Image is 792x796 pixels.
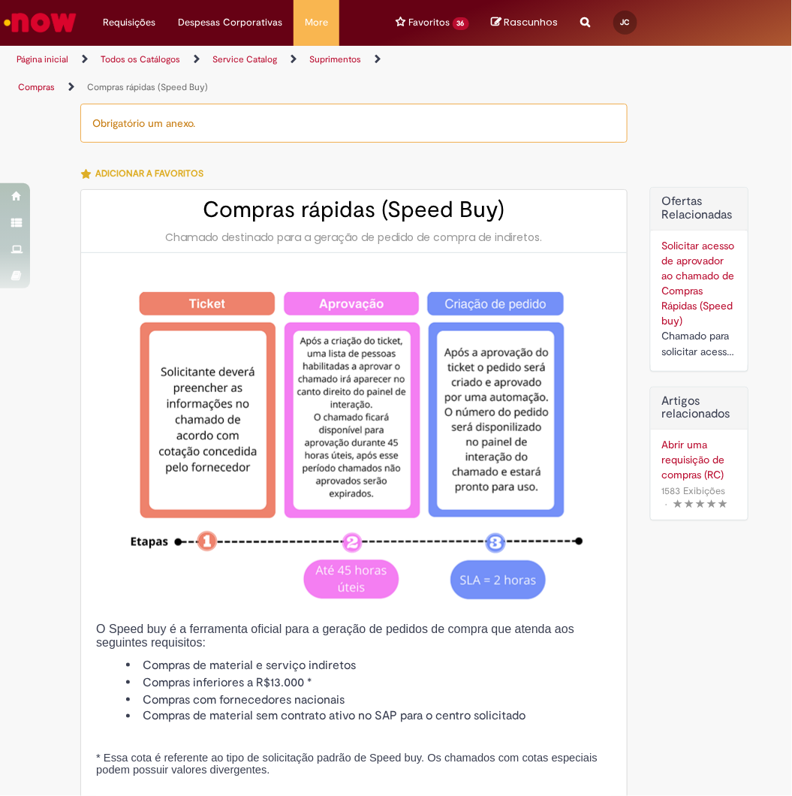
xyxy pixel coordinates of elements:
[18,81,55,93] a: Compras
[621,17,630,27] span: JC
[662,239,735,327] a: Solicitar acesso de aprovador ao chamado de Compras Rápidas (Speed buy)
[126,674,612,692] li: Compras inferiores a R$13.000 *
[309,53,361,65] a: Suprimentos
[662,195,737,222] h2: Ofertas Relacionadas
[80,104,628,143] div: Obrigatório um anexo.
[17,53,68,65] a: Página inicial
[96,230,612,245] div: Chamado destinado para a geração de pedido de compra de indiretos.
[662,484,726,497] span: 1583 Exibições
[662,395,737,421] h3: Artigos relacionados
[662,328,737,360] div: Chamado para solicitar acesso de aprovador ao ticket de Speed buy
[212,53,277,65] a: Service Catalog
[504,15,559,29] span: Rascunhos
[126,692,612,709] li: Compras com fornecedores nacionais
[305,15,328,30] span: More
[126,708,612,725] li: Compras de material sem contrato ativo no SAP para o centro solicitado
[126,657,612,674] li: Compras de material e serviço indiretos
[95,167,203,179] span: Adicionar a Favoritos
[101,53,180,65] a: Todos os Catálogos
[662,494,671,514] span: •
[662,437,737,482] a: Abrir uma requisição de compras (RC)
[453,17,469,30] span: 36
[103,15,155,30] span: Requisições
[492,15,559,29] a: No momento, sua lista de rascunhos tem 0 Itens
[2,8,79,38] img: ServiceNow
[11,46,450,101] ul: Trilhas de página
[87,81,208,93] a: Compras rápidas (Speed Buy)
[650,187,749,371] div: Ofertas Relacionadas
[96,197,612,222] h2: Compras rápidas (Speed Buy)
[96,752,598,776] span: * Essa cota é referente ao tipo de solicitação padrão de Speed buy. Os chamados com cotas especia...
[96,623,574,649] span: O Speed buy é a ferramenta oficial para a geração de pedidos de compra que atenda aos seguintes r...
[178,15,282,30] span: Despesas Corporativas
[80,158,212,189] button: Adicionar a Favoritos
[408,15,450,30] span: Favoritos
